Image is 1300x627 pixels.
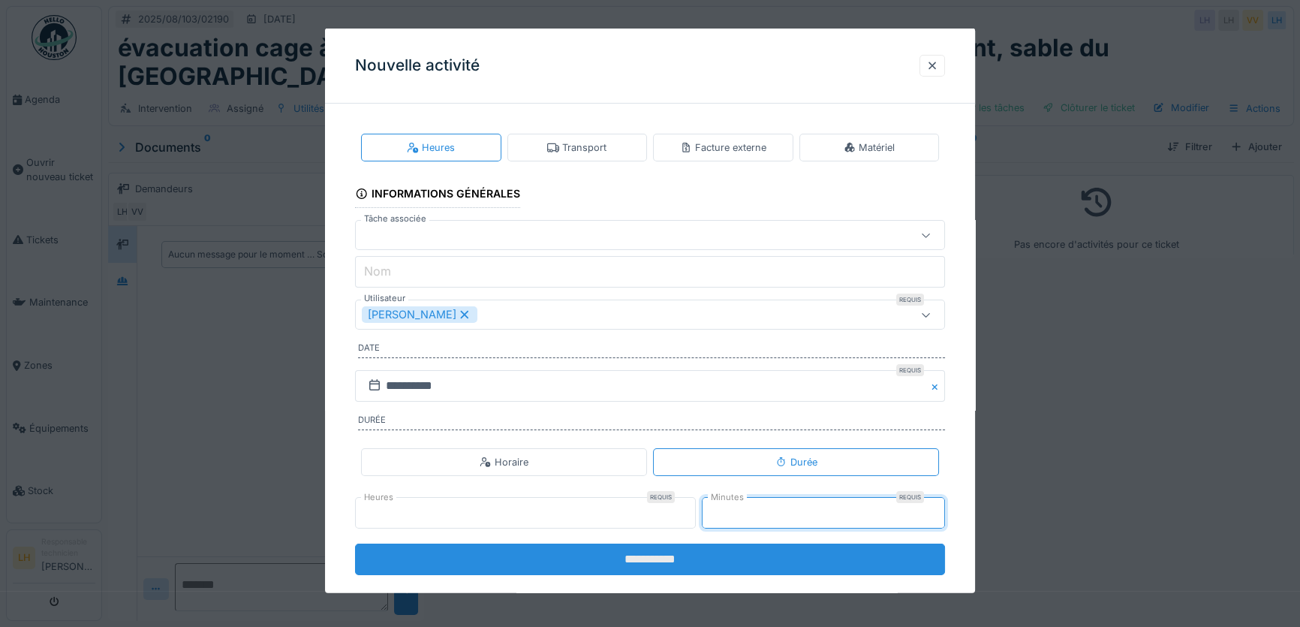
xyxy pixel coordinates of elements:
div: Transport [547,140,606,155]
div: Requis [896,491,924,503]
label: Heures [361,491,396,504]
div: Matériel [844,140,895,155]
div: Informations générales [355,182,520,208]
div: Durée [775,454,817,469]
button: Close [928,370,945,402]
label: Durée [358,414,945,430]
label: Date [358,342,945,358]
label: Nom [361,262,394,280]
div: Facture externe [680,140,766,155]
h3: Nouvelle activité [355,56,480,75]
div: [PERSON_NAME] [362,306,477,323]
div: Requis [896,294,924,306]
label: Utilisateur [361,292,408,305]
label: Minutes [708,491,747,504]
div: Horaire [480,454,528,469]
label: Tâche associée [361,213,429,225]
div: Heures [407,140,455,155]
div: Requis [647,491,675,503]
div: Requis [896,364,924,376]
